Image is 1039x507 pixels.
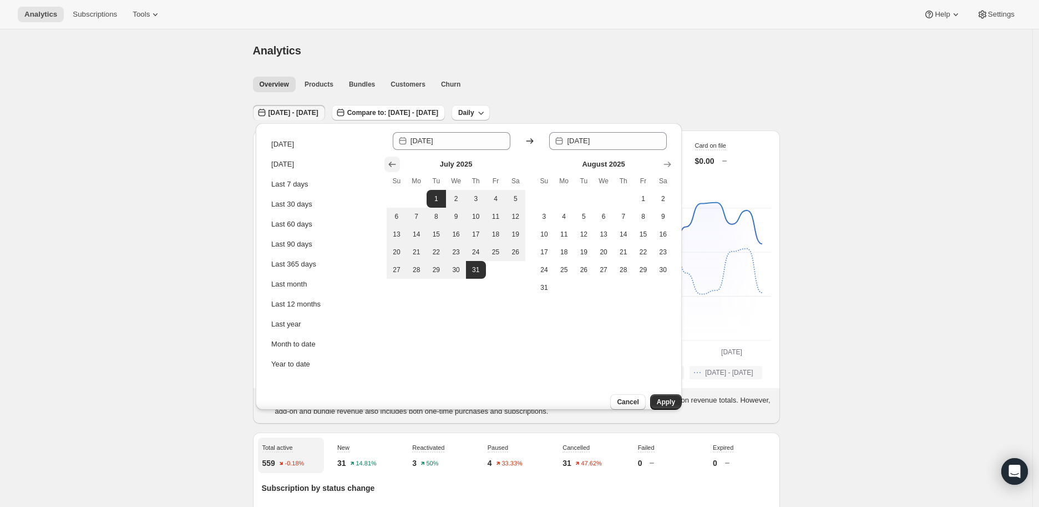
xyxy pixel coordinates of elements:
[653,243,673,261] button: Saturday August 23 2025
[638,248,649,257] span: 22
[262,483,771,494] p: Subscription by status change
[579,265,590,274] span: 26
[657,212,668,221] span: 9
[407,261,427,279] button: Monday July 28 2025
[332,105,445,121] button: Compare to: [DATE] - [DATE]
[431,230,442,239] span: 15
[633,190,653,208] button: Friday August 1 2025
[271,219,312,230] div: Last 60 days
[271,299,321,310] div: Last 12 months
[391,80,425,89] span: Customers
[617,398,638,406] span: Cancel
[452,105,490,121] button: Daily
[490,230,501,239] span: 18
[431,265,442,274] span: 29
[574,243,594,261] button: Tuesday August 19 2025
[657,248,668,257] span: 23
[427,225,447,243] button: Tuesday July 15 2025
[638,444,655,451] span: Failed
[490,177,501,185] span: Fr
[271,179,308,190] div: Last 7 days
[695,155,714,167] p: $0.00
[285,460,304,467] text: -0.18%
[657,265,668,274] span: 30
[450,177,462,185] span: We
[486,190,506,208] button: Friday July 4 2025
[268,295,379,313] button: Last 12 months
[466,172,486,190] th: Thursday
[391,248,402,257] span: 20
[505,208,525,225] button: Saturday July 12 2025
[705,368,753,377] span: [DATE] - [DATE]
[618,230,629,239] span: 14
[262,458,275,469] p: 559
[657,398,675,406] span: Apply
[554,225,574,243] button: Monday August 11 2025
[356,460,377,467] text: 14.81%
[384,157,400,172] button: Show previous month, June 2025
[534,225,554,243] button: Sunday August 10 2025
[262,444,293,451] span: Total active
[653,190,673,208] button: Saturday August 2 2025
[579,248,590,257] span: 19
[534,172,554,190] th: Sunday
[657,194,668,203] span: 2
[446,190,466,208] button: Wednesday July 2 2025
[466,261,486,279] button: End of range Thursday July 31 2025
[387,225,407,243] button: Sunday July 13 2025
[446,261,466,279] button: Wednesday July 30 2025
[450,212,462,221] span: 9
[633,243,653,261] button: Friday August 22 2025
[268,215,379,233] button: Last 60 days
[470,248,482,257] span: 24
[427,261,447,279] button: Tuesday July 29 2025
[271,279,307,290] div: Last month
[574,261,594,279] button: Tuesday August 26 2025
[268,355,379,373] button: Year to date
[660,157,675,172] button: Show next month, September 2025
[614,243,633,261] button: Thursday August 21 2025
[387,208,407,225] button: Sunday July 6 2025
[253,105,325,121] button: [DATE] - [DATE]
[441,80,460,89] span: Churn
[431,212,442,221] span: 8
[598,265,609,274] span: 27
[411,212,422,221] span: 7
[610,394,645,410] button: Cancel
[594,172,614,190] th: Wednesday
[505,243,525,261] button: Saturday July 26 2025
[73,10,117,19] span: Subscriptions
[466,243,486,261] button: Thursday July 24 2025
[427,190,447,208] button: Start of range Tuesday July 1 2025
[466,225,486,243] button: Thursday July 17 2025
[412,444,444,451] span: Reactivated
[653,172,673,190] th: Saturday
[970,7,1021,22] button: Settings
[268,275,379,293] button: Last month
[554,208,574,225] button: Monday August 4 2025
[581,460,602,467] text: 47.62%
[431,248,442,257] span: 22
[391,177,402,185] span: Su
[633,225,653,243] button: Friday August 15 2025
[391,212,402,221] span: 6
[407,225,427,243] button: Monday July 14 2025
[988,10,1015,19] span: Settings
[1001,458,1028,485] div: Open Intercom Messenger
[935,10,950,19] span: Help
[559,212,570,221] span: 4
[349,80,375,89] span: Bundles
[458,108,474,117] span: Daily
[539,177,550,185] span: Su
[633,261,653,279] button: Friday August 29 2025
[638,265,649,274] span: 29
[653,225,673,243] button: Saturday August 16 2025
[470,230,482,239] span: 17
[446,243,466,261] button: Wednesday July 23 2025
[638,177,649,185] span: Fr
[579,177,590,185] span: Tu
[387,243,407,261] button: Sunday July 20 2025
[618,265,629,274] span: 28
[470,265,482,274] span: 31
[271,199,312,210] div: Last 30 days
